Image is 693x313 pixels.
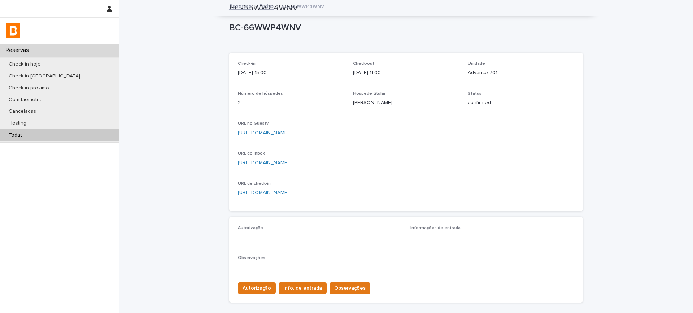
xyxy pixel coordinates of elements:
[243,285,271,292] span: Autorização
[6,23,20,38] img: zVaNuJHRTjyIjT5M9Xd5
[353,99,459,107] p: [PERSON_NAME]
[3,85,55,91] p: Check-in próximo
[238,226,263,230] span: Autorização
[468,99,574,107] p: confirmed
[410,233,574,241] p: -
[330,282,370,294] button: Observações
[238,160,289,165] a: [URL][DOMAIN_NAME]
[238,62,256,66] span: Check-in
[238,256,265,260] span: Observações
[468,91,481,96] span: Status
[282,2,324,10] p: BC-66WWP4WNV
[238,233,402,241] p: -
[279,282,327,294] button: Info. de entrada
[229,1,251,10] a: Reservas
[238,282,276,294] button: Autorização
[259,1,274,10] a: Todas
[238,151,265,156] span: URL do Inbox
[3,97,48,103] p: Com biometria
[283,285,322,292] span: Info. de entrada
[238,182,271,186] span: URL de check-in
[238,190,289,195] a: [URL][DOMAIN_NAME]
[353,62,374,66] span: Check-out
[3,132,29,138] p: Todas
[353,69,459,77] p: [DATE] 11:00
[468,69,574,77] p: Advance 701
[238,99,344,107] p: 2
[238,69,344,77] p: [DATE] 15:00
[3,108,42,115] p: Canceladas
[468,62,485,66] span: Unidade
[238,121,269,126] span: URL no Guesty
[3,47,35,54] p: Reservas
[3,61,47,67] p: Check-in hoje
[229,23,580,33] p: BC-66WWP4WNV
[3,120,32,126] p: Hosting
[334,285,366,292] span: Observações
[238,91,283,96] span: Número de hóspedes
[238,130,289,135] a: [URL][DOMAIN_NAME]
[410,226,461,230] span: Informações de entrada
[238,263,574,271] p: -
[353,91,385,96] span: Hóspede titular
[3,73,86,79] p: Check-in [GEOGRAPHIC_DATA]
